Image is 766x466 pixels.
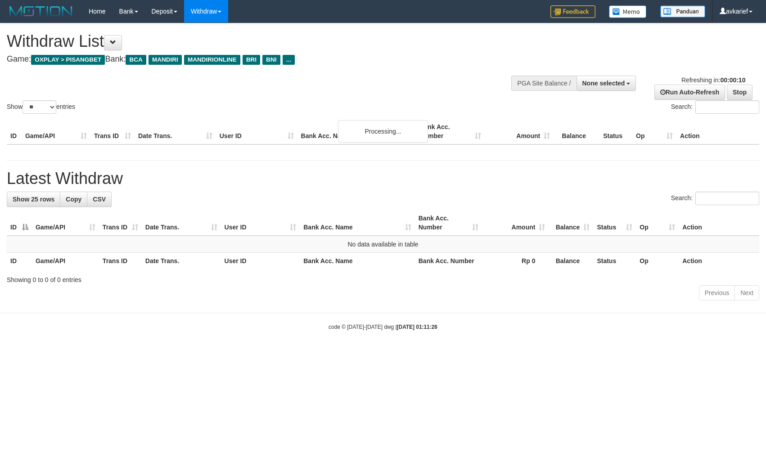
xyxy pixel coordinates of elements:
[60,192,87,207] a: Copy
[699,285,735,300] a: Previous
[7,170,759,188] h1: Latest Withdraw
[262,55,280,65] span: BNI
[93,196,106,203] span: CSV
[142,210,221,236] th: Date Trans.: activate to sort column ascending
[416,119,485,144] th: Bank Acc. Number
[329,324,437,330] small: code © [DATE]-[DATE] dwg |
[32,253,99,269] th: Game/API
[216,119,297,144] th: User ID
[609,5,647,18] img: Button%20Memo.svg
[660,5,705,18] img: panduan.png
[485,119,554,144] th: Amount
[126,55,146,65] span: BCA
[338,120,428,143] div: Processing...
[221,253,300,269] th: User ID
[13,196,54,203] span: Show 25 rows
[7,253,32,269] th: ID
[23,100,56,114] select: Showentries
[554,119,599,144] th: Balance
[549,210,593,236] th: Balance: activate to sort column ascending
[681,76,745,84] span: Refreshing in:
[511,76,576,91] div: PGA Site Balance /
[599,119,632,144] th: Status
[636,210,679,236] th: Op: activate to sort column ascending
[679,210,759,236] th: Action
[22,119,90,144] th: Game/API
[550,5,595,18] img: Feedback.jpg
[297,119,416,144] th: Bank Acc. Name
[7,4,75,18] img: MOTION_logo.png
[66,196,81,203] span: Copy
[593,253,636,269] th: Status
[679,253,759,269] th: Action
[7,272,759,284] div: Showing 0 to 0 of 0 entries
[720,76,745,84] strong: 00:00:10
[99,210,142,236] th: Trans ID: activate to sort column ascending
[283,55,295,65] span: ...
[7,32,502,50] h1: Withdraw List
[32,210,99,236] th: Game/API: activate to sort column ascending
[300,253,415,269] th: Bank Acc. Name
[7,210,32,236] th: ID: activate to sort column descending
[7,192,60,207] a: Show 25 rows
[582,80,625,87] span: None selected
[87,192,112,207] a: CSV
[671,100,759,114] label: Search:
[397,324,437,330] strong: [DATE] 01:11:26
[415,253,482,269] th: Bank Acc. Number
[7,100,75,114] label: Show entries
[671,192,759,205] label: Search:
[549,253,593,269] th: Balance
[734,285,759,300] a: Next
[221,210,300,236] th: User ID: activate to sort column ascending
[415,210,482,236] th: Bank Acc. Number: activate to sort column ascending
[243,55,260,65] span: BRI
[31,55,105,65] span: OXPLAY > PISANGBET
[482,253,549,269] th: Rp 0
[149,55,182,65] span: MANDIRI
[90,119,135,144] th: Trans ID
[135,119,216,144] th: Date Trans.
[99,253,142,269] th: Trans ID
[184,55,240,65] span: MANDIRIONLINE
[727,85,752,100] a: Stop
[482,210,549,236] th: Amount: activate to sort column ascending
[7,55,502,64] h4: Game: Bank:
[636,253,679,269] th: Op
[7,119,22,144] th: ID
[577,76,636,91] button: None selected
[142,253,221,269] th: Date Trans.
[695,100,759,114] input: Search:
[654,85,725,100] a: Run Auto-Refresh
[695,192,759,205] input: Search:
[7,236,759,253] td: No data available in table
[676,119,759,144] th: Action
[632,119,676,144] th: Op
[300,210,415,236] th: Bank Acc. Name: activate to sort column ascending
[593,210,636,236] th: Status: activate to sort column ascending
